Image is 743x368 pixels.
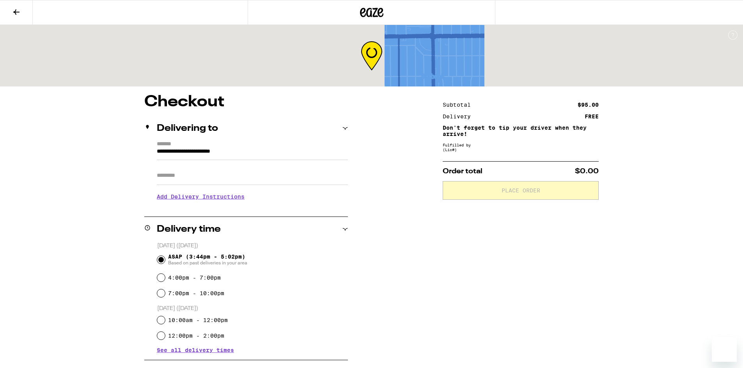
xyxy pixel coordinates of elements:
div: Delivery [443,114,476,119]
p: [DATE] ([DATE]) [157,305,348,312]
span: ASAP (3:44pm - 5:02pm) [168,254,247,266]
h2: Delivery time [157,225,221,234]
label: 7:00pm - 10:00pm [168,290,224,296]
h2: Delivering to [157,124,218,133]
label: 4:00pm - 7:00pm [168,275,221,281]
div: Subtotal [443,102,476,107]
button: See all delivery times [157,347,234,353]
label: 12:00pm - 2:00pm [168,333,224,339]
p: Don't forget to tip your driver when they arrive! [443,125,599,137]
h3: Add Delivery Instructions [157,188,348,206]
span: Based on past deliveries in your area [168,260,247,266]
div: $95.00 [578,102,599,107]
p: We'll contact you at [PHONE_NUMBER] when we arrive [157,206,348,212]
span: Place Order [502,188,540,193]
span: $0.00 [575,168,599,175]
iframe: Button to launch messaging window [712,337,737,362]
div: Fulfilled by (Lic# ) [443,143,599,152]
p: [DATE] ([DATE]) [157,242,348,250]
span: Order total [443,168,482,175]
div: FREE [585,114,599,119]
h1: Checkout [144,94,348,110]
label: 10:00am - 12:00pm [168,317,228,323]
button: Place Order [443,181,599,200]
